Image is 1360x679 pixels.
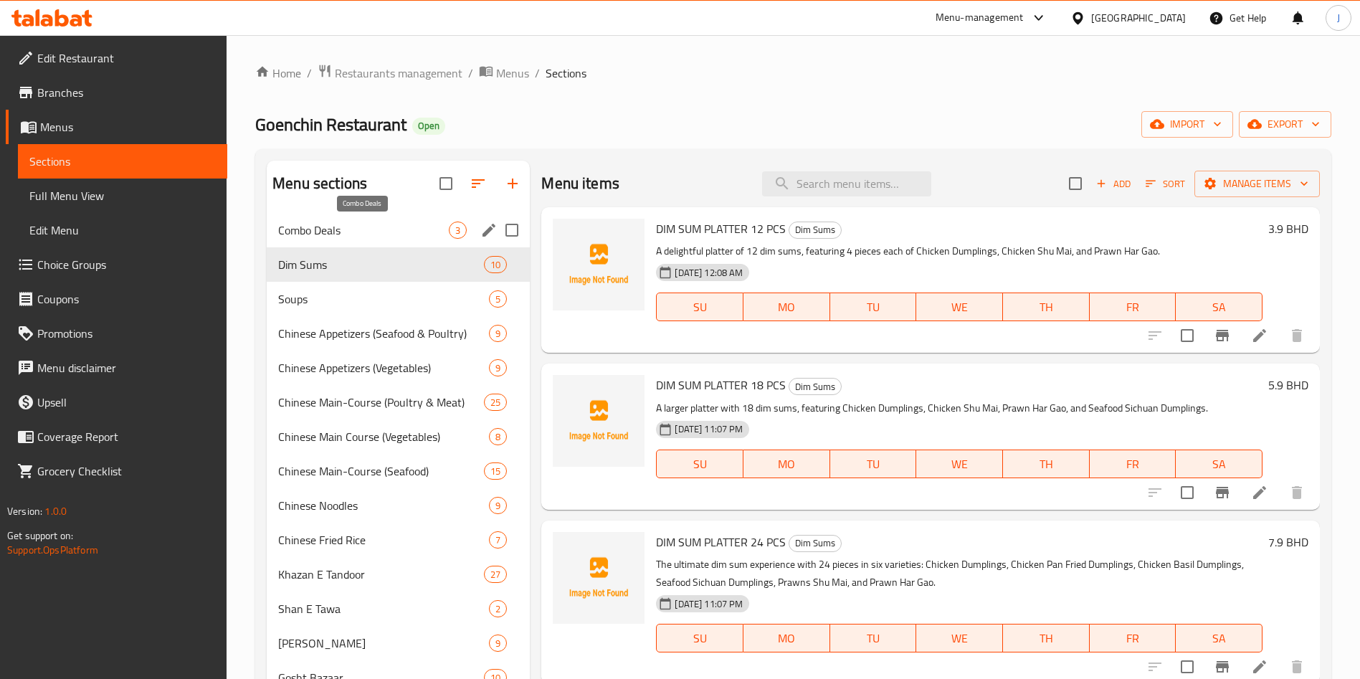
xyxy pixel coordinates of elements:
span: Sort items [1136,173,1194,195]
span: Sort [1146,176,1185,192]
span: MO [749,454,824,475]
div: items [484,394,507,411]
span: 15 [485,465,506,478]
div: Soups5 [267,282,530,316]
button: Add section [495,166,530,201]
button: FR [1090,293,1176,321]
span: Soups [278,290,489,308]
button: FR [1090,624,1176,652]
a: Menus [479,64,529,82]
span: Restaurants management [335,65,462,82]
div: Dim Sums10 [267,247,530,282]
div: items [484,256,507,273]
div: [PERSON_NAME]9 [267,626,530,660]
div: items [489,359,507,376]
span: Choice Groups [37,256,216,273]
span: SA [1181,297,1257,318]
h2: Menu items [541,173,619,194]
div: Chinese Appetizers (Seafood & Poultry)9 [267,316,530,351]
span: Chinese Noodles [278,497,489,514]
div: Khazan E Tandoor27 [267,557,530,592]
span: Chinese Fried Rice [278,531,489,549]
span: Edit Menu [29,222,216,239]
span: Dim Sums [789,222,841,238]
span: J [1337,10,1340,26]
a: Menus [6,110,227,144]
span: Coupons [37,290,216,308]
button: delete [1280,475,1314,510]
span: import [1153,115,1222,133]
button: Branch-specific-item [1205,475,1240,510]
div: Chinese Noodles9 [267,488,530,523]
span: Chinese Appetizers (Seafood & Poultry) [278,325,489,342]
span: Menus [40,118,216,136]
div: Combo Deals3edit [267,213,530,247]
span: Add [1094,176,1133,192]
div: [GEOGRAPHIC_DATA] [1091,10,1186,26]
span: Chinese Appetizers (Vegetables) [278,359,489,376]
div: Chinese Main-Course (Seafood)15 [267,454,530,488]
span: SU [662,454,738,475]
button: TH [1003,624,1090,652]
div: Dim Sums [789,535,842,552]
div: Chinese Appetizers (Vegetables)9 [267,351,530,385]
a: Choice Groups [6,247,227,282]
span: SU [662,297,738,318]
span: [PERSON_NAME] [278,635,489,652]
button: WE [916,450,1003,478]
button: Add [1090,173,1136,195]
button: TH [1003,450,1090,478]
span: 25 [485,396,506,409]
button: TU [830,450,917,478]
span: 1.0.0 [44,502,67,521]
a: Edit Menu [18,213,227,247]
button: SA [1176,450,1262,478]
span: Upsell [37,394,216,411]
div: items [484,462,507,480]
button: import [1141,111,1233,138]
span: Select to update [1172,320,1202,351]
div: Open [412,118,445,135]
span: DIM SUM PLATTER 18 PCS [656,374,786,396]
div: Chinese Main-Course (Poultry & Meat)25 [267,385,530,419]
span: Goenchin Restaurant [255,108,406,141]
a: Sections [18,144,227,179]
span: WE [922,297,997,318]
span: 8 [490,430,506,444]
a: Menu disclaimer [6,351,227,385]
button: Sort [1142,173,1189,195]
span: Open [412,120,445,132]
span: 3 [450,224,466,237]
div: items [489,531,507,549]
span: [DATE] 12:08 AM [669,266,748,280]
h2: Menu sections [272,173,367,194]
button: MO [743,450,830,478]
nav: breadcrumb [255,64,1331,82]
div: items [489,497,507,514]
button: WE [916,293,1003,321]
a: Support.OpsPlatform [7,541,98,559]
a: Restaurants management [318,64,462,82]
p: A delightful platter of 12 dim sums, featuring 4 pieces each of Chicken Dumplings, Chicken Shu Ma... [656,242,1262,260]
span: Manage items [1206,175,1308,193]
span: export [1250,115,1320,133]
div: items [449,222,467,239]
span: Dim Sums [789,535,841,551]
li: / [535,65,540,82]
span: TH [1009,297,1084,318]
img: DIM SUM PLATTER 18 PCS [553,375,645,467]
button: SU [656,293,743,321]
p: The ultimate dim sum experience with 24 pieces in six varieties: Chicken Dumplings, Chicken Pan F... [656,556,1262,592]
button: FR [1090,450,1176,478]
h6: 7.9 BHD [1268,532,1308,552]
div: Shan E Tawa2 [267,592,530,626]
a: Coverage Report [6,419,227,454]
span: Khazan E Tandoor [278,566,484,583]
span: [DATE] 11:07 PM [669,422,748,436]
span: Shan E Tawa [278,600,489,617]
input: search [762,171,931,196]
span: Select section [1060,168,1090,199]
button: MO [743,293,830,321]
